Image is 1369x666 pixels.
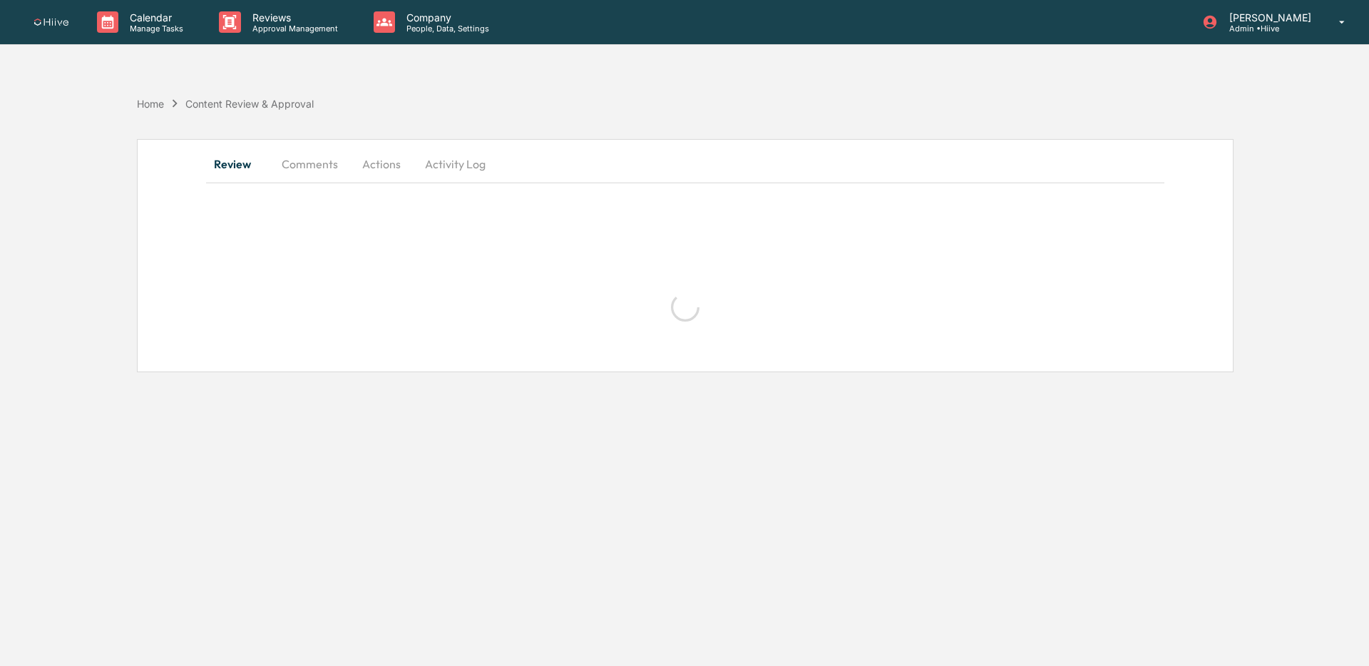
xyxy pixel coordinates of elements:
[241,11,345,24] p: Reviews
[241,24,345,34] p: Approval Management
[395,11,496,24] p: Company
[1218,24,1318,34] p: Admin • Hiive
[118,24,190,34] p: Manage Tasks
[395,24,496,34] p: People, Data, Settings
[270,147,349,181] button: Comments
[206,147,1164,181] div: secondary tabs example
[185,98,314,110] div: Content Review & Approval
[118,11,190,24] p: Calendar
[349,147,414,181] button: Actions
[206,147,270,181] button: Review
[1218,11,1318,24] p: [PERSON_NAME]
[34,19,68,26] img: logo
[137,98,164,110] div: Home
[414,147,497,181] button: Activity Log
